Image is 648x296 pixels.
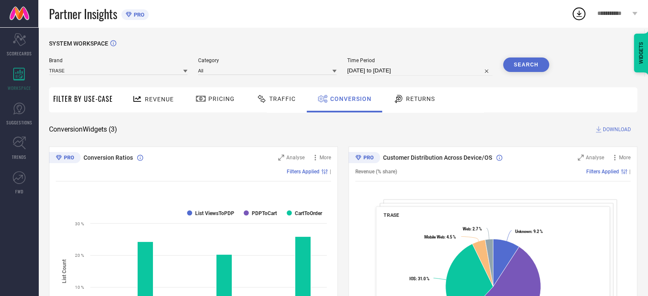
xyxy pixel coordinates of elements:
span: WORKSPACE [8,85,31,91]
span: FWD [15,188,23,195]
span: Partner Insights [49,5,117,23]
text: CartToOrder [295,210,323,216]
span: Time Period [347,57,492,63]
span: TRASE [383,212,399,218]
tspan: IOS [409,276,416,281]
svg: Zoom [578,155,584,161]
span: Analyse [286,155,305,161]
text: List ViewsToPDP [195,210,234,216]
span: Analyse [586,155,604,161]
span: More [320,155,331,161]
span: Traffic [269,95,296,102]
input: Select time period [347,66,492,76]
tspan: Unknown [515,229,531,234]
div: Premium [49,152,81,165]
span: | [629,169,631,175]
text: : 31.0 % [409,276,429,281]
button: Search [503,57,549,72]
span: | [330,169,331,175]
span: Revenue (% share) [355,169,397,175]
span: TRENDS [12,154,26,160]
text: : 9.2 % [515,229,543,234]
span: SCORECARDS [7,50,32,57]
tspan: List Count [61,259,67,283]
span: SUGGESTIONS [6,119,32,126]
div: Premium [348,152,380,165]
text: : 2.7 % [463,227,482,231]
div: Open download list [571,6,587,21]
svg: Zoom [278,155,284,161]
span: Customer Distribution Across Device/OS [383,154,492,161]
span: PRO [132,11,144,18]
span: Conversion [330,95,372,102]
span: Returns [406,95,435,102]
span: Revenue [145,96,174,103]
text: : 4.5 % [424,235,456,239]
span: Brand [49,57,187,63]
span: Pricing [208,95,235,102]
text: 20 % [75,253,84,258]
text: PDPToCart [252,210,277,216]
text: 10 % [75,285,84,290]
tspan: Mobile Web [424,235,444,239]
span: SYSTEM WORKSPACE [49,40,108,47]
span: DOWNLOAD [603,125,631,134]
span: Category [198,57,337,63]
span: Filter By Use-Case [53,94,113,104]
tspan: Web [463,227,470,231]
span: Conversion Ratios [84,154,133,161]
span: Conversion Widgets ( 3 ) [49,125,117,134]
span: Filters Applied [586,169,619,175]
text: 30 % [75,221,84,226]
span: More [619,155,631,161]
span: Filters Applied [287,169,320,175]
